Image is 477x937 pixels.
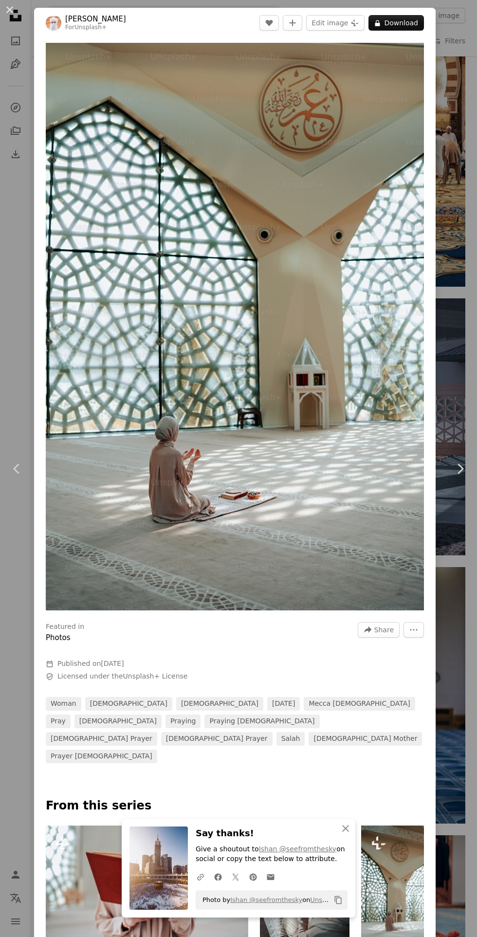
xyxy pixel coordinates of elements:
[46,15,61,31] img: Go to Ahmed's profile
[361,888,451,897] a: a woman sitting on the floor in front of a large window
[306,15,365,31] button: Edit image
[46,798,424,814] p: From this series
[304,697,415,711] a: mecca [DEMOGRAPHIC_DATA]
[46,888,248,897] a: a woman in a hijab is reading a book
[374,623,394,637] span: Share
[57,660,124,667] span: Published on
[57,672,187,681] span: Licensed under the
[267,697,300,711] a: [DATE]
[283,15,302,31] button: Add to Collection
[309,732,422,746] a: [DEMOGRAPHIC_DATA] mother
[46,732,157,746] a: [DEMOGRAPHIC_DATA] prayer
[196,827,348,841] h3: Say thanks!
[310,896,339,903] a: Unsplash
[259,15,279,31] button: Like
[65,24,126,32] div: For
[46,622,84,632] h3: Featured in
[46,43,424,610] img: a person sitting on the floor in front of a large window
[46,750,157,763] a: prayer [DEMOGRAPHIC_DATA]
[198,892,330,908] span: Photo by on
[74,24,107,31] a: Unsplash+
[74,715,162,728] a: [DEMOGRAPHIC_DATA]
[176,697,263,711] a: [DEMOGRAPHIC_DATA]
[161,732,273,746] a: [DEMOGRAPHIC_DATA] prayer
[46,715,71,728] a: pray
[404,622,424,638] button: More Actions
[262,867,279,886] a: Share over email
[330,892,347,908] button: Copy to clipboard
[46,633,71,642] a: Photos
[196,845,348,864] p: Give a shoutout to on social or copy the text below to attribute.
[244,867,262,886] a: Share on Pinterest
[368,15,424,31] button: Download
[204,715,319,728] a: praying [DEMOGRAPHIC_DATA]
[46,43,424,610] button: Zoom in on this image
[443,422,477,515] a: Next
[259,845,336,853] a: Ishan @seefromthesky
[65,14,126,24] a: [PERSON_NAME]
[101,660,124,667] time: February 21, 2023 at 4:46:35 PM GMT+5:30
[85,697,172,711] a: [DEMOGRAPHIC_DATA]
[123,672,188,680] a: Unsplash+ License
[358,622,400,638] button: Share this image
[276,732,305,746] a: salah
[230,896,302,903] a: Ishan @seefromthesky
[165,715,201,728] a: praying
[46,697,81,711] a: woman
[209,867,227,886] a: Share on Facebook
[227,867,244,886] a: Share on Twitter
